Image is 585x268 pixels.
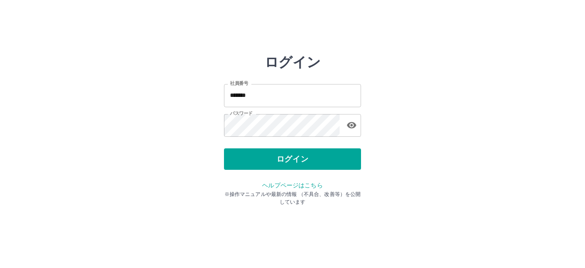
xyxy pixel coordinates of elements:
button: ログイン [224,148,361,170]
p: ※操作マニュアルや最新の情報 （不具合、改善等）を公開しています [224,190,361,206]
label: 社員番号 [230,80,248,87]
h2: ログイン [265,54,321,70]
a: ヘルプページはこちら [262,182,322,189]
label: パスワード [230,110,253,117]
